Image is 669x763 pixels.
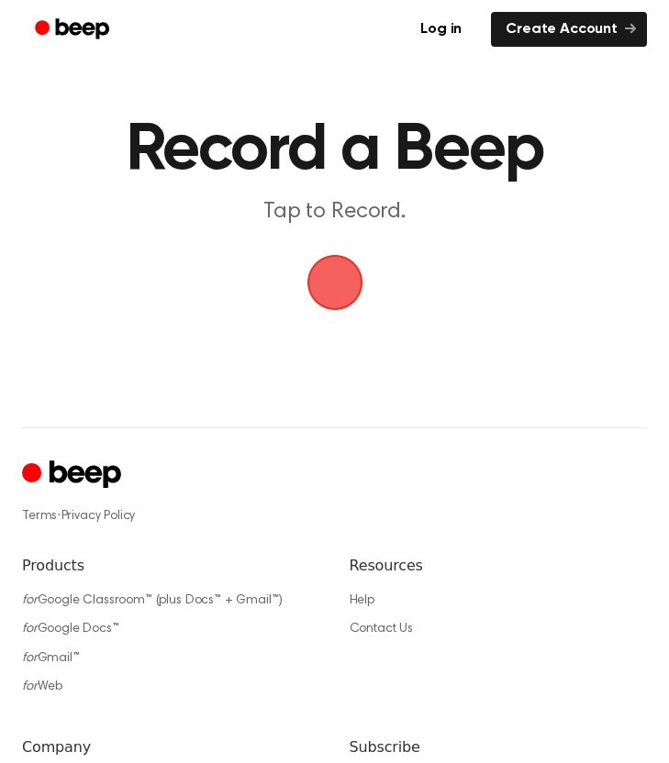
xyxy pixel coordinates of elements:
[22,623,38,636] i: for
[22,555,320,577] h6: Products
[402,8,480,50] a: Log in
[22,594,283,607] a: forGoogle Classroom™ (plus Docs™ + Gmail™)
[350,736,648,758] h6: Subscribe
[61,510,136,523] a: Privacy Policy
[22,507,647,525] div: ·
[307,255,362,310] button: Beep Logo
[40,117,629,183] h1: Record a Beep
[22,510,57,523] a: Terms
[350,555,648,577] h6: Resources
[22,652,80,665] a: forGmail™
[22,680,38,693] i: for
[22,458,126,493] a: Cruip
[22,594,38,607] i: for
[350,623,413,636] a: Contact Us
[40,198,629,226] p: Tap to Record.
[22,736,320,758] h6: Company
[350,594,374,607] a: Help
[22,652,38,665] i: for
[22,680,62,693] a: forWeb
[491,12,647,47] a: Create Account
[22,12,126,48] a: Beep
[22,623,119,636] a: forGoogle Docs™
